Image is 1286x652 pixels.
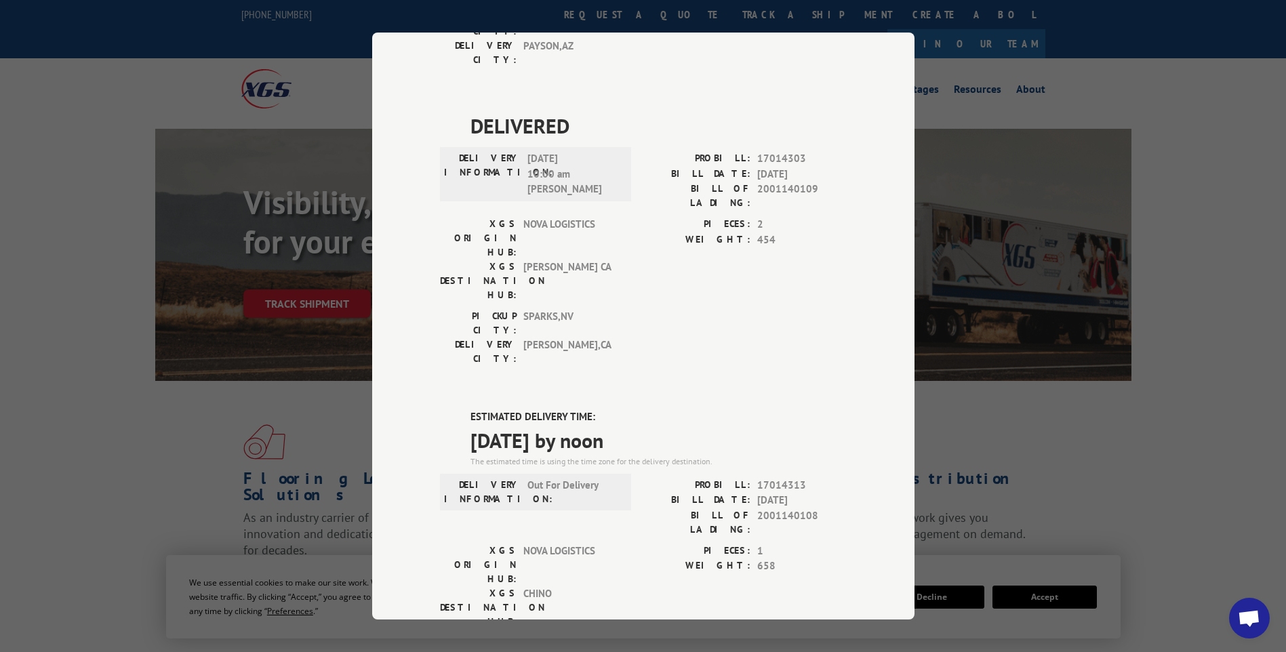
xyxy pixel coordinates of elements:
[440,260,517,302] label: XGS DESTINATION HUB:
[643,508,750,537] label: BILL OF LADING:
[440,39,517,67] label: DELIVERY CITY:
[523,39,615,67] span: PAYSON , AZ
[757,493,847,508] span: [DATE]
[757,217,847,232] span: 2
[643,493,750,508] label: BILL DATE:
[643,167,750,182] label: BILL DATE:
[440,309,517,338] label: PICKUP CITY:
[523,309,615,338] span: SPARKS , NV
[523,338,615,366] span: [PERSON_NAME] , CA
[643,151,750,167] label: PROBILL:
[643,217,750,232] label: PIECES:
[440,338,517,366] label: DELIVERY CITY:
[643,558,750,574] label: WEIGHT:
[444,478,521,506] label: DELIVERY INFORMATION:
[757,167,847,182] span: [DATE]
[643,182,750,210] label: BILL OF LADING:
[523,544,615,586] span: NOVA LOGISTICS
[643,544,750,559] label: PIECES:
[527,151,619,197] span: [DATE] 10:00 am [PERSON_NAME]
[643,232,750,248] label: WEIGHT:
[757,558,847,574] span: 658
[1229,598,1270,638] div: Open chat
[757,182,847,210] span: 2001140109
[470,409,847,425] label: ESTIMATED DELIVERY TIME:
[470,425,847,455] span: [DATE] by noon
[444,151,521,197] label: DELIVERY INFORMATION:
[523,260,615,302] span: [PERSON_NAME] CA
[523,586,615,629] span: CHINO
[757,544,847,559] span: 1
[470,455,847,468] div: The estimated time is using the time zone for the delivery destination.
[440,586,517,629] label: XGS DESTINATION HUB:
[440,544,517,586] label: XGS ORIGIN HUB:
[527,478,619,506] span: Out For Delivery
[757,508,847,537] span: 2001140108
[440,217,517,260] label: XGS ORIGIN HUB:
[757,478,847,493] span: 17014313
[523,217,615,260] span: NOVA LOGISTICS
[757,151,847,167] span: 17014303
[470,110,847,141] span: DELIVERED
[643,478,750,493] label: PROBILL:
[757,232,847,248] span: 454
